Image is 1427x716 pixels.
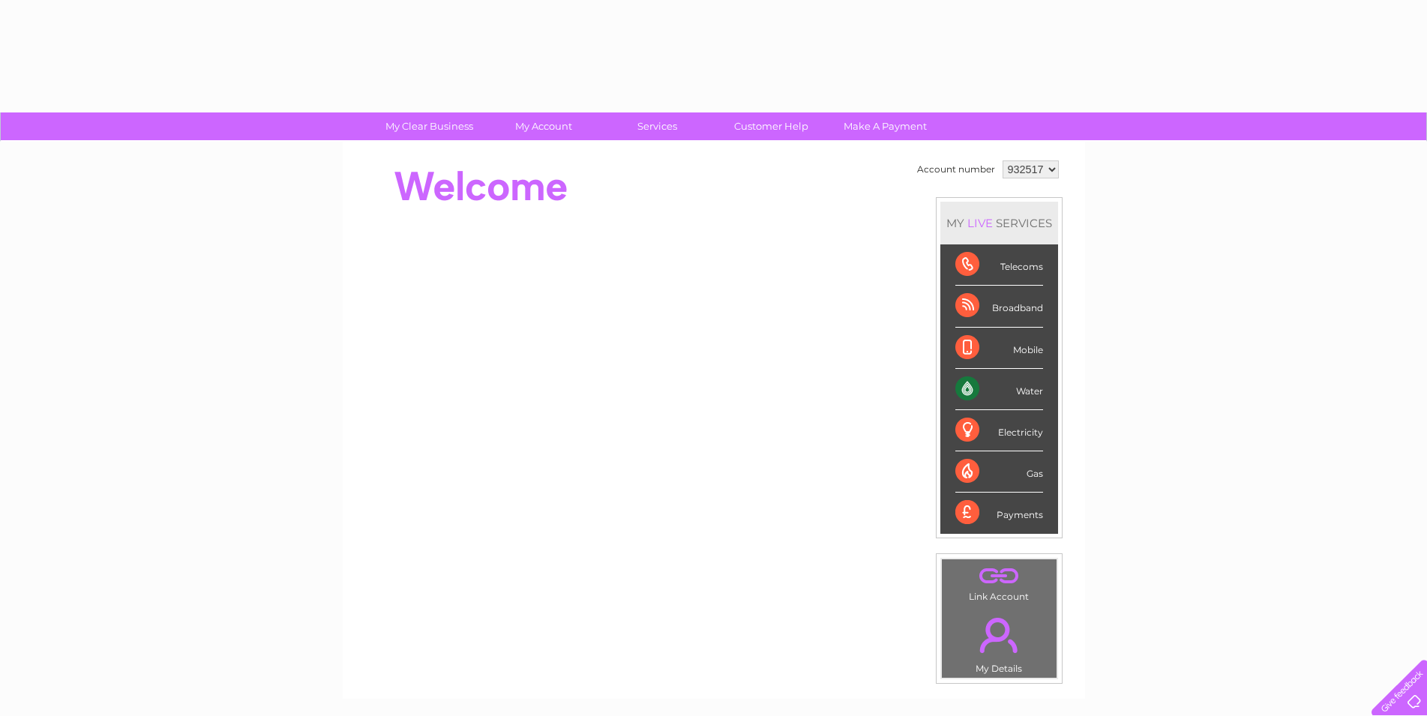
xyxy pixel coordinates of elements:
div: MY SERVICES [940,202,1058,244]
a: My Clear Business [367,112,491,140]
div: Broadband [955,286,1043,327]
a: Customer Help [709,112,833,140]
a: My Account [481,112,605,140]
div: Mobile [955,328,1043,369]
div: Telecoms [955,244,1043,286]
td: Link Account [941,559,1057,606]
div: Gas [955,451,1043,493]
a: . [946,563,1053,589]
a: Services [595,112,719,140]
td: My Details [941,605,1057,679]
div: Water [955,369,1043,410]
div: Payments [955,493,1043,533]
a: Make A Payment [823,112,947,140]
td: Account number [913,157,999,182]
a: . [946,609,1053,661]
div: Electricity [955,410,1043,451]
div: LIVE [964,216,996,230]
